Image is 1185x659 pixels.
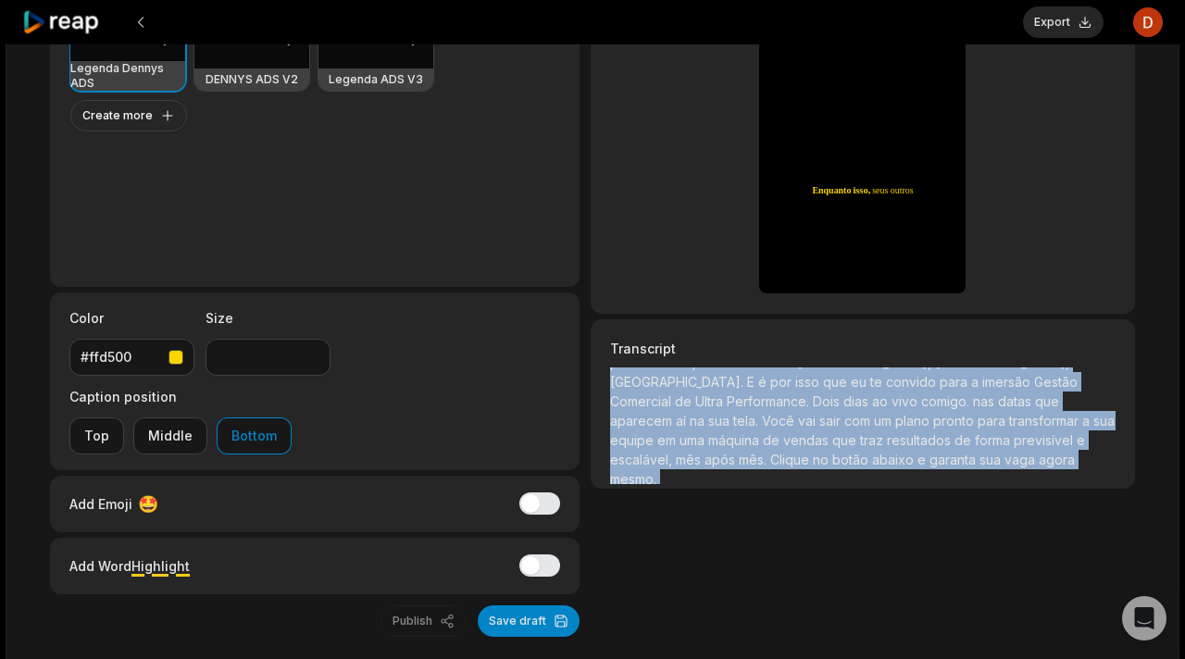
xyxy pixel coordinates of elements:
div: Add Word [69,553,190,578]
span: transformar [1009,413,1082,429]
span: nas [973,393,998,409]
span: aí [676,413,690,429]
span: que [1035,393,1059,409]
span: Add Emoji [69,494,132,514]
span: comigo. [921,393,973,409]
span: de [954,432,975,448]
span: imersão [982,374,1034,390]
span: após [705,452,739,467]
span: em [657,432,680,448]
span: vivo [892,393,921,409]
span: sua [1093,413,1115,429]
span: vaga [1004,452,1039,467]
span: Dois [813,393,843,409]
h3: Transcript [610,339,1116,358]
span: dias [843,393,872,409]
span: vai [798,413,819,429]
span: mês. [739,452,770,467]
span: te [870,374,886,390]
span: sair [819,413,844,429]
span: um [874,413,895,429]
span: de [763,432,783,448]
span: isso, [853,183,870,198]
span: forma [975,432,1014,448]
label: Caption position [69,387,292,406]
span: e [1077,432,1085,448]
span: eu [851,374,870,390]
button: #ffd500 [69,339,194,376]
span: 🤩 [138,491,158,516]
span: Enquanto [812,184,851,198]
span: Highlight [131,558,190,574]
h3: DENNYS ADS V2 [206,72,298,87]
span: mês [676,452,705,467]
h3: Legenda Dennys ADS [70,61,185,91]
span: Performance. [727,393,813,409]
button: Bottom [217,417,292,454]
span: vendas [783,432,832,448]
div: Open Intercom Messenger [1122,596,1166,640]
span: máquina [708,432,763,448]
button: Middle [133,417,207,454]
label: Size [206,308,331,328]
span: ao [872,393,892,409]
button: Publish [380,605,467,637]
span: traz [860,432,887,448]
span: sua [979,452,1004,467]
button: Create more [70,100,187,131]
span: por [770,374,795,390]
span: E [747,374,758,390]
span: uma [680,432,708,448]
span: mesmo. [610,471,656,487]
span: Comercial [610,393,675,409]
span: agora [1039,452,1075,467]
span: que [823,374,851,390]
span: equipe [610,432,657,448]
span: para [978,413,1009,429]
span: para [940,374,971,390]
span: botão [832,452,872,467]
span: aparecem [610,413,676,429]
span: tela. [733,413,762,429]
span: e [917,452,929,467]
span: datas [998,393,1035,409]
span: outros [891,184,914,198]
span: abaixo [872,452,917,467]
span: a [1082,413,1093,429]
h3: Legenda ADS V3 [329,72,423,87]
span: Ultra [695,393,727,409]
span: plano [895,413,933,429]
span: Você [762,413,798,429]
button: Top [69,417,124,454]
span: com [844,413,874,429]
span: isso [795,374,823,390]
span: escalável, [610,452,676,467]
div: #ffd500 [81,347,161,367]
label: Color [69,308,194,328]
button: Save draft [478,605,580,637]
span: a [971,374,982,390]
span: previsível [1014,432,1077,448]
span: seus [872,184,888,198]
span: garanta [929,452,979,467]
span: sua [708,413,733,429]
span: Clique [770,452,813,467]
span: Gestão [1034,374,1078,390]
span: na [690,413,708,429]
span: convido [886,374,940,390]
span: no [813,452,832,467]
span: pronto [933,413,978,429]
span: é [758,374,770,390]
span: de [675,393,695,409]
span: [GEOGRAPHIC_DATA]. [610,374,747,390]
span: que [832,432,860,448]
span: resultados [887,432,954,448]
button: Export [1023,6,1104,38]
